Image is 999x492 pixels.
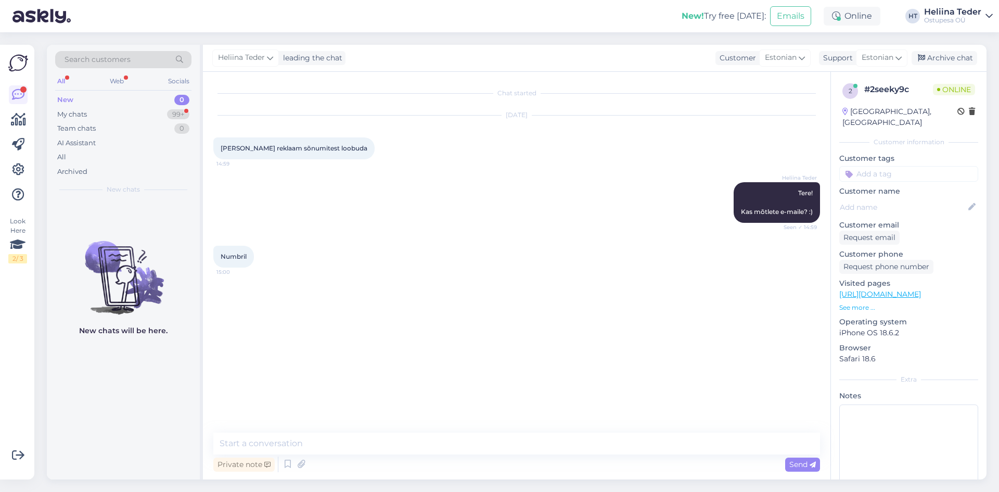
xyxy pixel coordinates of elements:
span: New chats [107,185,140,194]
span: 15:00 [216,268,255,276]
p: See more ... [839,303,978,312]
div: HT [905,9,920,23]
b: New! [682,11,704,21]
div: Customer information [839,137,978,147]
input: Add a tag [839,166,978,182]
p: Notes [839,390,978,401]
button: Emails [770,6,811,26]
span: Send [789,460,816,469]
div: Archived [57,167,87,177]
div: Archive chat [912,51,977,65]
p: Customer name [839,186,978,197]
span: Estonian [862,52,893,64]
div: Heliina Teder [924,8,981,16]
div: All [57,152,66,162]
div: Look Here [8,217,27,263]
div: Support [819,53,853,64]
a: [URL][DOMAIN_NAME] [839,289,921,299]
div: New [57,95,73,105]
span: Numbril [221,253,247,260]
div: Private note [213,458,275,472]
div: Web [108,74,126,88]
div: # 2seeky9c [864,83,933,96]
span: 14:59 [216,160,255,168]
p: New chats will be here. [79,325,168,336]
p: Operating system [839,317,978,327]
div: Socials [166,74,191,88]
p: iPhone OS 18.6.2 [839,327,978,338]
div: Chat started [213,89,820,98]
div: Extra [839,375,978,384]
span: Seen ✓ 14:59 [778,223,817,231]
div: 99+ [167,109,189,120]
div: [GEOGRAPHIC_DATA], [GEOGRAPHIC_DATA] [842,106,957,128]
div: Customer [715,53,756,64]
p: Customer phone [839,249,978,260]
span: Online [933,84,975,95]
div: Try free [DATE]: [682,10,766,22]
div: 0 [174,123,189,134]
div: All [55,74,67,88]
div: leading the chat [279,53,342,64]
div: [DATE] [213,110,820,120]
div: 0 [174,95,189,105]
p: Customer email [839,220,978,231]
span: Heliina Teder [218,52,265,64]
p: Customer tags [839,153,978,164]
div: 2 / 3 [8,254,27,263]
p: Browser [839,343,978,354]
span: Search customers [65,54,131,65]
div: Request email [839,231,900,245]
img: No chats [47,222,200,316]
span: Estonian [765,52,797,64]
a: Heliina TederOstupesa OÜ [924,8,993,24]
span: [PERSON_NAME] reklaam sõnumitest loobuda [221,144,367,152]
input: Add name [840,201,966,213]
p: Safari 18.6 [839,354,978,364]
div: Online [824,7,880,26]
span: 2 [849,87,852,95]
div: Request phone number [839,260,933,274]
span: Heliina Teder [778,174,817,182]
p: Visited pages [839,278,978,289]
div: AI Assistant [57,138,96,148]
img: Askly Logo [8,53,28,73]
div: My chats [57,109,87,120]
div: Ostupesa OÜ [924,16,981,24]
div: Team chats [57,123,96,134]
